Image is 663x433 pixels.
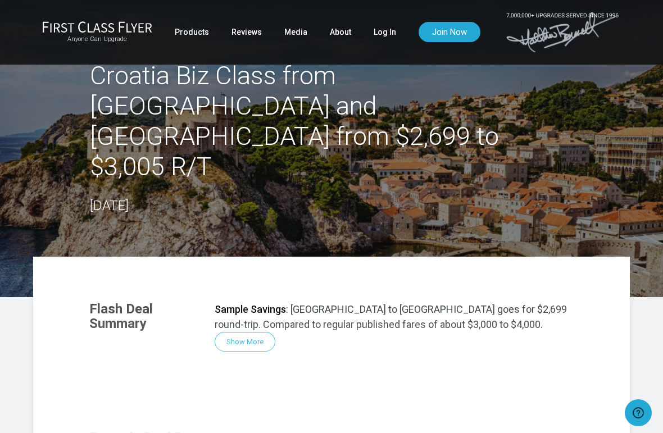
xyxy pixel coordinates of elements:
strong: Sample Savings [215,303,286,315]
a: Join Now [419,22,480,42]
p: : [GEOGRAPHIC_DATA] to [GEOGRAPHIC_DATA] goes for $2,699 round-trip. Compared to regular publishe... [215,302,574,332]
a: Media [284,22,307,42]
a: Products [175,22,209,42]
iframe: Opens a widget where you can find more information [625,399,652,427]
img: First Class Flyer [42,21,152,33]
a: About [330,22,351,42]
a: First Class FlyerAnyone Can Upgrade [42,21,152,43]
h3: Flash Deal Summary [89,302,198,331]
a: Reviews [231,22,262,42]
a: Log In [374,22,396,42]
time: [DATE] [90,198,129,213]
h2: Croatia Biz Class from [GEOGRAPHIC_DATA] and [GEOGRAPHIC_DATA] from $2,699 to $3,005 R/T [90,61,573,182]
small: Anyone Can Upgrade [42,35,152,43]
